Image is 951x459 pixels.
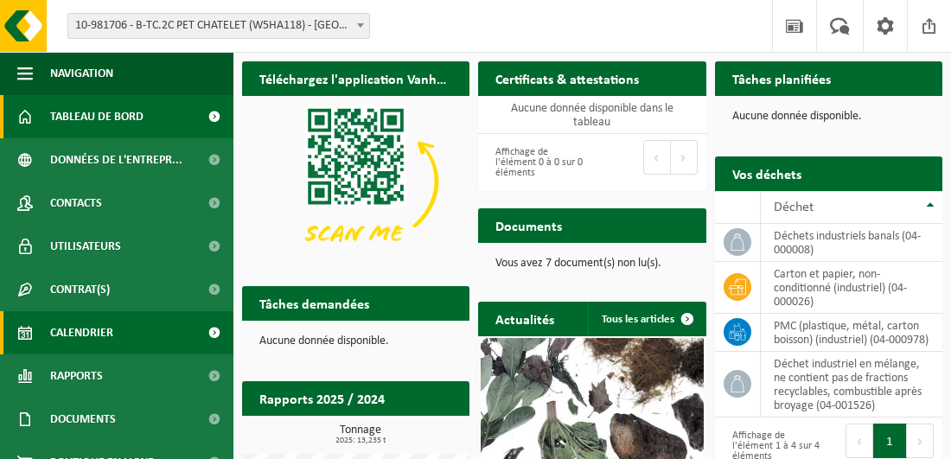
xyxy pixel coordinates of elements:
[251,424,469,445] h3: Tonnage
[50,138,182,182] span: Données de l'entrepr...
[50,95,144,138] span: Tableau de bord
[643,140,671,175] button: Previous
[50,354,103,398] span: Rapports
[50,398,116,441] span: Documents
[715,156,819,190] h2: Vos déchets
[495,258,688,270] p: Vous avez 7 document(s) non lu(s).
[50,52,113,95] span: Navigation
[251,437,469,445] span: 2025: 13,235 t
[761,262,942,314] td: carton et papier, non-conditionné (industriel) (04-000026)
[67,13,370,39] span: 10-981706 - B-TC.2C PET CHATELET (W5HA118) - PONT-DE-LOUP
[242,61,469,95] h2: Téléchargez l'application Vanheede+ maintenant!
[478,302,571,335] h2: Actualités
[478,208,579,242] h2: Documents
[319,415,468,449] a: Consulter les rapports
[50,311,113,354] span: Calendrier
[242,286,386,320] h2: Tâches demandées
[761,352,942,418] td: déchet industriel en mélange, ne contient pas de fractions recyclables, combustible après broyage...
[478,96,705,134] td: Aucune donnée disponible dans le tableau
[68,14,369,38] span: 10-981706 - B-TC.2C PET CHATELET (W5HA118) - PONT-DE-LOUP
[588,302,705,336] a: Tous les articles
[907,424,934,458] button: Next
[259,335,452,347] p: Aucune donnée disponible.
[242,381,402,415] h2: Rapports 2025 / 2024
[761,224,942,262] td: déchets industriels banals (04-000008)
[774,201,814,214] span: Déchet
[715,61,848,95] h2: Tâches planifiées
[487,138,584,187] div: Affichage de l'élément 0 à 0 sur 0 éléments
[846,424,873,458] button: Previous
[761,314,942,352] td: PMC (plastique, métal, carton boisson) (industriel) (04-000978)
[478,61,656,95] h2: Certificats & attestations
[732,111,925,123] p: Aucune donnée disponible.
[50,268,110,311] span: Contrat(s)
[50,182,102,225] span: Contacts
[50,225,121,268] span: Utilisateurs
[242,96,469,267] img: Download de VHEPlus App
[873,424,907,458] button: 1
[671,140,698,175] button: Next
